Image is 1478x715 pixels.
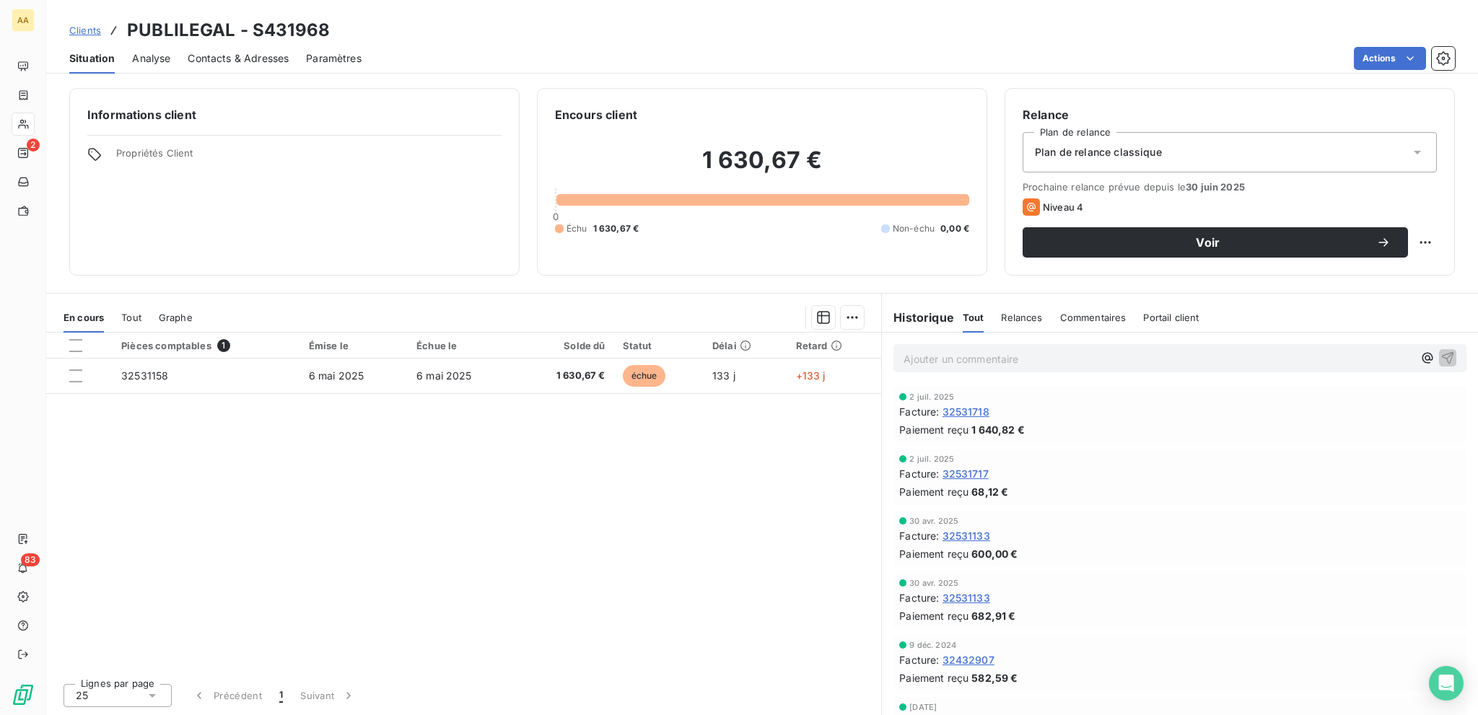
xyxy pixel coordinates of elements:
[943,528,990,543] span: 32531133
[279,688,283,703] span: 1
[1023,227,1408,258] button: Voir
[899,546,968,561] span: Paiement reçu
[899,670,968,685] span: Paiement reçu
[963,312,984,323] span: Tout
[943,652,994,667] span: 32432907
[712,340,779,351] div: Délai
[909,455,954,463] span: 2 juil. 2025
[899,608,968,623] span: Paiement reçu
[416,369,472,382] span: 6 mai 2025
[183,680,271,711] button: Précédent
[971,484,1008,499] span: 68,12 €
[27,139,40,152] span: 2
[416,340,507,351] div: Échue le
[623,340,696,351] div: Statut
[525,369,605,383] span: 1 630,67 €
[971,546,1018,561] span: 600,00 €
[882,309,954,326] h6: Historique
[21,553,40,566] span: 83
[899,528,939,543] span: Facture :
[899,484,968,499] span: Paiement reçu
[1043,201,1083,213] span: Niveau 4
[292,680,364,711] button: Suivant
[943,590,990,605] span: 32531133
[1429,666,1464,701] div: Open Intercom Messenger
[127,17,330,43] h3: PUBLILEGAL - S431968
[971,670,1018,685] span: 582,59 €
[309,369,364,382] span: 6 mai 2025
[525,340,605,351] div: Solde dû
[909,703,937,711] span: [DATE]
[940,222,969,235] span: 0,00 €
[12,9,35,32] div: AA
[12,683,35,706] img: Logo LeanPay
[132,51,170,66] span: Analyse
[188,51,289,66] span: Contacts & Adresses
[623,365,666,387] span: échue
[796,340,873,351] div: Retard
[893,222,935,235] span: Non-échu
[309,340,399,351] div: Émise le
[1143,312,1199,323] span: Portail client
[899,404,939,419] span: Facture :
[121,339,292,352] div: Pièces comptables
[899,422,968,437] span: Paiement reçu
[69,23,101,38] a: Clients
[555,106,637,123] h6: Encours client
[555,146,969,189] h2: 1 630,67 €
[121,369,168,382] span: 32531158
[121,312,141,323] span: Tout
[943,466,989,481] span: 32531717
[1186,181,1245,193] span: 30 juin 2025
[909,579,958,587] span: 30 avr. 2025
[1001,312,1042,323] span: Relances
[796,369,826,382] span: +133 j
[1023,106,1437,123] h6: Relance
[76,688,88,703] span: 25
[64,312,104,323] span: En cours
[909,641,956,649] span: 9 déc. 2024
[899,466,939,481] span: Facture :
[1040,237,1376,248] span: Voir
[116,147,502,167] span: Propriétés Client
[553,211,559,222] span: 0
[593,222,639,235] span: 1 630,67 €
[1060,312,1127,323] span: Commentaires
[1354,47,1426,70] button: Actions
[87,106,502,123] h6: Informations client
[1035,145,1162,159] span: Plan de relance classique
[567,222,587,235] span: Échu
[899,652,939,667] span: Facture :
[712,369,735,382] span: 133 j
[971,608,1015,623] span: 682,91 €
[306,51,362,66] span: Paramètres
[271,680,292,711] button: 1
[943,404,989,419] span: 32531718
[899,590,939,605] span: Facture :
[971,422,1025,437] span: 1 640,82 €
[69,51,115,66] span: Situation
[217,339,230,352] span: 1
[909,392,954,401] span: 2 juil. 2025
[909,517,958,525] span: 30 avr. 2025
[1023,181,1437,193] span: Prochaine relance prévue depuis le
[159,312,193,323] span: Graphe
[69,25,101,36] span: Clients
